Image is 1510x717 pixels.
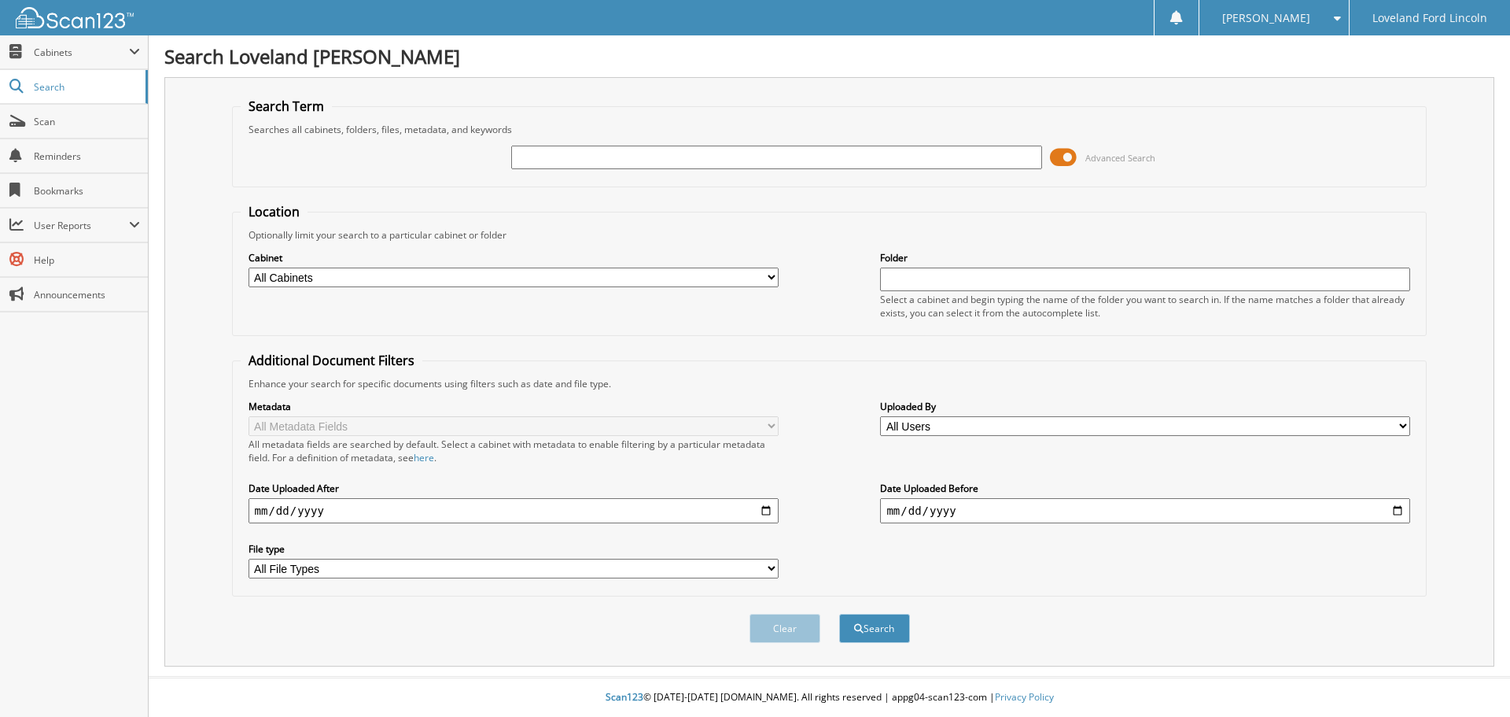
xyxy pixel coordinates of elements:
h1: Search Loveland [PERSON_NAME] [164,43,1494,69]
label: Date Uploaded Before [880,482,1410,495]
button: Search [839,614,910,643]
legend: Additional Document Filters [241,352,422,369]
label: Cabinet [249,251,779,264]
label: Uploaded By [880,400,1410,413]
input: end [880,498,1410,523]
img: scan123-logo-white.svg [16,7,134,28]
div: © [DATE]-[DATE] [DOMAIN_NAME]. All rights reserved | appg04-scan123-com | [149,678,1510,717]
span: Loveland Ford Lincoln [1372,13,1487,23]
button: Clear [749,614,820,643]
span: Help [34,253,140,267]
label: File type [249,542,779,556]
span: Advanced Search [1085,152,1155,164]
span: [PERSON_NAME] [1222,13,1310,23]
span: Reminders [34,150,140,163]
div: Searches all cabinets, folders, files, metadata, and keywords [241,123,1419,136]
span: Cabinets [34,46,129,59]
span: Announcements [34,288,140,301]
input: start [249,498,779,523]
label: Date Uploaded After [249,482,779,495]
legend: Search Term [241,98,332,115]
label: Folder [880,251,1410,264]
div: Optionally limit your search to a particular cabinet or folder [241,228,1419,242]
span: Search [34,80,138,94]
label: Metadata [249,400,779,413]
div: Enhance your search for specific documents using filters such as date and file type. [241,377,1419,390]
legend: Location [241,203,308,220]
div: All metadata fields are searched by default. Select a cabinet with metadata to enable filtering b... [249,438,779,464]
a: here [414,451,434,464]
span: Scan123 [606,690,643,704]
span: Scan [34,115,140,128]
div: Select a cabinet and begin typing the name of the folder you want to search in. If the name match... [880,293,1410,320]
span: Bookmarks [34,184,140,198]
a: Privacy Policy [995,690,1054,704]
span: User Reports [34,219,129,232]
